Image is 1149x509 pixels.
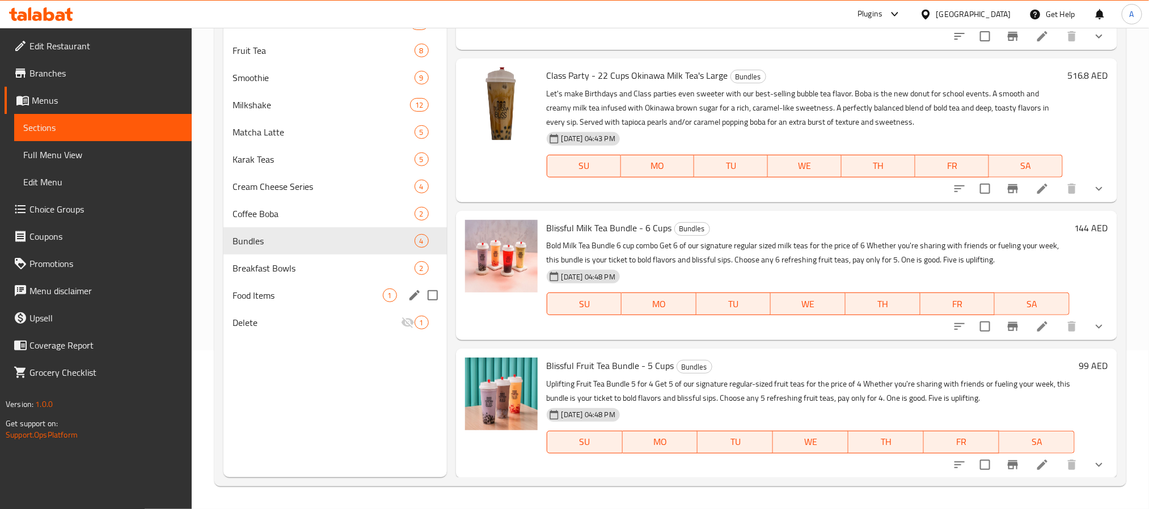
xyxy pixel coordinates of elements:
span: Bundles [731,70,766,83]
a: Edit Restaurant [5,32,192,60]
button: Branch-specific-item [999,313,1027,340]
span: Delete [233,316,401,329]
img: Blissful Milk Tea Bundle - 6 Cups [465,220,538,292]
nav: Menu sections [223,5,447,341]
button: MO [622,292,696,315]
span: 1 [383,290,396,301]
a: Coverage Report [5,332,192,359]
div: Milkshake12 [223,91,447,118]
div: Bundles [233,234,415,248]
h6: 144 AED [1074,220,1108,236]
button: show more [1085,175,1113,202]
span: A [1130,8,1134,20]
span: Blissful Fruit Tea Bundle - 5 Cups [547,357,674,374]
span: Smoothie [233,71,415,84]
span: Upsell [29,311,183,325]
span: WE [778,434,844,450]
button: sort-choices [946,313,973,340]
span: Breakfast Bowls [233,261,415,275]
span: Bundles [677,360,712,374]
button: show more [1085,313,1113,340]
span: Fruit Tea [233,44,415,57]
span: MO [626,296,692,312]
div: [GEOGRAPHIC_DATA] [936,8,1011,20]
h6: 516.8 AED [1067,67,1108,83]
div: Coffee Boba2 [223,200,447,227]
span: SA [994,158,1058,174]
span: Coffee Boba [233,207,415,220]
a: Support.OpsPlatform [6,427,78,442]
a: Choice Groups [5,196,192,223]
svg: Show Choices [1092,320,1106,333]
button: MO [623,431,698,453]
a: Menus [5,87,192,114]
div: Plugins [857,7,882,21]
span: Edit Menu [23,175,183,189]
span: [DATE] 04:48 PM [557,409,620,420]
div: Fruit Tea8 [223,37,447,64]
div: items [415,316,429,329]
span: MO [627,434,694,450]
div: Karak Teas [233,152,415,166]
p: Let's make Birthdays and Class parties even sweeter with our best-selling bubble tea flavor. Boba... [547,87,1063,129]
span: 5 [415,127,428,138]
img: Class Party - 22 Cups Okinawa Milk Tea's Large [465,67,538,140]
span: Class Party - 22 Cups Okinawa Milk Tea's Large [547,67,728,84]
button: WE [773,431,848,453]
span: TU [701,296,767,312]
button: FR [915,155,989,177]
span: Select to update [973,315,997,338]
a: Edit menu item [1036,182,1049,196]
span: [DATE] 04:48 PM [557,272,620,282]
span: 5 [415,154,428,165]
span: WE [775,296,841,312]
button: SA [999,431,1075,453]
span: Promotions [29,257,183,270]
button: SU [547,155,621,177]
a: Branches [5,60,192,87]
span: Select to update [973,453,997,477]
button: SU [547,431,623,453]
button: sort-choices [946,175,973,202]
svg: Show Choices [1092,29,1106,43]
span: Bundles [675,222,709,235]
a: Grocery Checklist [5,359,192,386]
button: TU [694,155,768,177]
span: Blissful Milk Tea Bundle - 6 Cups [547,219,672,236]
span: FR [920,158,985,174]
span: TU [699,158,763,174]
button: FR [920,292,995,315]
svg: Show Choices [1092,458,1106,472]
span: 8 [415,45,428,56]
div: Bundles4 [223,227,447,255]
div: Matcha Latte5 [223,118,447,146]
span: 1 [415,317,428,328]
span: Select to update [973,24,997,48]
button: TH [848,431,924,453]
div: items [415,234,429,248]
button: MO [621,155,695,177]
span: Sections [23,121,183,134]
span: Cream Cheese Series [233,180,415,193]
div: Breakfast Bowls2 [223,255,447,282]
span: WE [772,158,837,174]
svg: Inactive section [401,316,415,329]
span: Milkshake [233,98,411,112]
button: SA [989,155,1063,177]
button: Branch-specific-item [999,175,1027,202]
div: items [415,180,429,193]
span: Edit Restaurant [29,39,183,53]
a: Coupons [5,223,192,250]
button: delete [1058,451,1085,478]
button: WE [771,292,846,315]
span: Branches [29,66,183,80]
span: 4 [415,236,428,247]
button: show more [1085,451,1113,478]
span: SA [1004,434,1070,450]
div: Bundles [677,360,712,374]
